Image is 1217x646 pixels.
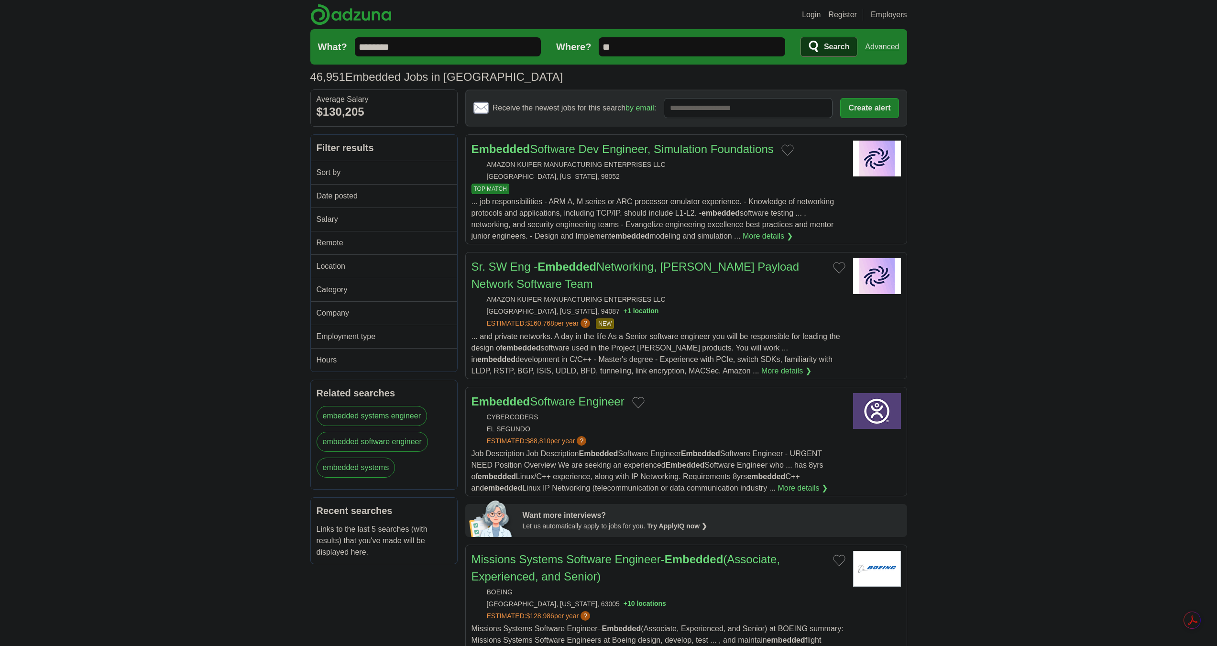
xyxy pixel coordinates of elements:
a: Date posted [311,184,457,208]
h2: Date posted [317,190,444,202]
strong: Embedded [681,449,720,458]
h2: Location [317,261,444,272]
strong: embedded [484,484,522,492]
button: Add to favorite jobs [781,144,794,156]
h2: Category [317,284,444,296]
div: [GEOGRAPHIC_DATA], [US_STATE], 98052 [471,172,845,182]
a: CYBERCODERS [487,413,538,421]
a: Remote [311,231,457,254]
div: AMAZON KUIPER MANUFACTURING ENTERPRISES LLC [471,295,845,305]
p: Links to the last 5 searches (with results) that you've made will be displayed here. [317,524,451,558]
img: BOEING logo [853,551,901,587]
strong: embedded [611,232,649,240]
span: ? [577,436,586,446]
div: $130,205 [317,103,451,120]
a: ESTIMATED:$128,986per year? [487,611,592,621]
h2: Company [317,307,444,319]
span: + [624,307,627,317]
a: Try ApplyIQ now ❯ [647,522,707,530]
a: Login [802,9,821,21]
span: + [624,599,627,609]
a: More details ❯ [761,365,811,377]
strong: Embedded [665,553,724,566]
a: Location [311,254,457,278]
span: ... and private networks. A day in the life As a Senior software engineer you will be responsible... [471,332,840,375]
img: Company logo [853,141,901,176]
a: Employers [871,9,907,21]
a: More details ❯ [778,482,828,494]
img: apply-iq-scientist.png [469,499,515,537]
span: NEW [596,318,614,329]
span: Receive the newest jobs for this search : [493,102,656,114]
a: embedded software engineer [317,432,428,452]
div: [GEOGRAPHIC_DATA], [US_STATE], 94087 [471,307,845,317]
button: Search [800,37,857,57]
a: ESTIMATED:$88,810per year? [487,436,589,446]
strong: embedded [477,355,515,363]
strong: embedded [702,209,740,217]
strong: embedded [478,472,516,481]
a: ESTIMATED:$160,768per year? [487,318,592,329]
h2: Related searches [317,386,451,400]
h2: Hours [317,354,444,366]
a: Company [311,301,457,325]
button: +1 location [624,307,659,317]
a: Missions Systems Software Engineer-Embedded(Associate, Experienced, and Senior) [471,553,780,583]
a: Register [828,9,857,21]
button: Add to favorite jobs [833,555,845,566]
span: ... job responsibilities - ARM A, M series or ARC processor emulator experience. - Knowledge of n... [471,197,834,240]
span: ? [581,611,590,621]
h2: Remote [317,237,444,249]
div: EL SEGUNDO [471,424,845,434]
span: ? [581,318,590,328]
button: Create alert [840,98,899,118]
a: Hours [311,348,457,372]
div: Want more interviews? [523,510,901,521]
a: Salary [311,208,457,231]
div: AMAZON KUIPER MANUFACTURING ENTERPRISES LLC [471,160,845,170]
h2: Salary [317,214,444,225]
div: Average Salary [317,96,451,103]
a: by email [625,104,654,112]
label: What? [318,40,347,54]
strong: Embedded [602,624,641,633]
span: TOP MATCH [471,184,509,194]
button: Add to favorite jobs [833,262,845,274]
a: EmbeddedSoftware Engineer [471,395,625,408]
a: Sort by [311,161,457,184]
div: [GEOGRAPHIC_DATA], [US_STATE], 63005 [471,599,845,609]
a: embedded systems [317,458,395,478]
div: Let us automatically apply to jobs for you. [523,521,901,531]
span: $88,810 [526,437,550,445]
h1: Embedded Jobs in [GEOGRAPHIC_DATA] [310,70,563,83]
strong: Embedded [471,395,530,408]
h2: Filter results [311,135,457,161]
strong: embedded [767,636,805,644]
a: Category [311,278,457,301]
span: 46,951 [310,68,345,86]
strong: embedded [747,472,785,481]
button: Add to favorite jobs [632,397,645,408]
strong: Embedded [537,260,596,273]
strong: Embedded [666,461,705,469]
a: Employment type [311,325,457,348]
a: BOEING [487,588,513,596]
a: Sr. SW Eng -EmbeddedNetworking, [PERSON_NAME] Payload Network Software Team [471,260,800,290]
label: Where? [556,40,591,54]
span: Search [824,37,849,56]
span: Job Description Job Description Software Engineer Software Engineer - URGENT NEED Position Overvi... [471,449,823,492]
img: Adzuna logo [310,4,392,25]
a: EmbeddedSoftware Dev Engineer, Simulation Foundations [471,142,774,155]
button: +10 locations [624,599,666,609]
h2: Recent searches [317,504,451,518]
img: Company logo [853,258,901,294]
img: CyberCoders logo [853,393,901,429]
strong: embedded [502,344,540,352]
span: $160,768 [526,319,554,327]
h2: Employment type [317,331,444,342]
span: $128,986 [526,612,554,620]
strong: Embedded [579,449,618,458]
a: More details ❯ [743,230,793,242]
a: Advanced [865,37,899,56]
h2: Sort by [317,167,444,178]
